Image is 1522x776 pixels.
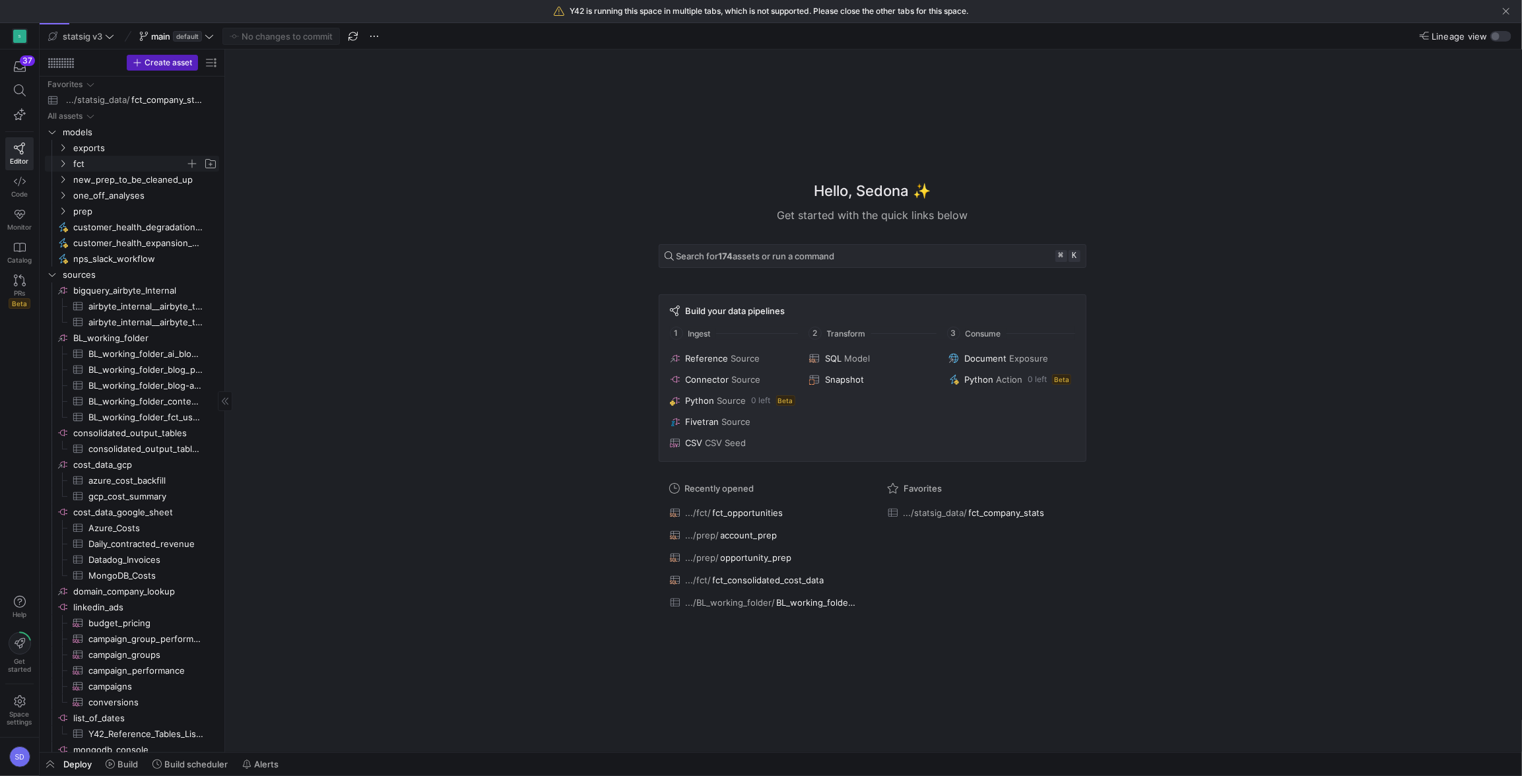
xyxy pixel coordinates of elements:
[814,180,931,202] h1: Hello, Sedona ✨
[45,536,219,552] a: Daily_contracted_revenue​​​​​​​​​
[73,236,204,251] span: customer_health_expansion_slack_workflow​​​​​
[88,536,204,552] span: Daily_contracted_revenue​​​​​​​​​
[73,220,204,235] span: customer_health_degradation_slack_workflow​​​​​
[88,647,204,663] span: campaign_groups​​​​​​​​​
[5,690,34,732] a: Spacesettings
[13,30,26,43] div: S
[904,483,943,494] span: Favorites
[45,92,219,108] a: .../statsig_data/fct_company_stats
[73,172,217,187] span: new_prep_to_be_cleaned_up
[117,759,138,769] span: Build
[45,346,219,362] div: Press SPACE to select this row.
[1432,31,1488,42] span: Lineage view
[45,599,219,615] div: Press SPACE to select this row.
[66,92,130,108] span: .../statsig_data/
[145,58,192,67] span: Create asset
[45,504,219,520] div: Press SPACE to select this row.
[45,663,219,678] a: campaign_performance​​​​​​​​​
[5,236,34,269] a: Catalog
[685,483,754,494] span: Recently opened
[946,350,1077,366] button: DocumentExposure
[713,575,824,585] span: fct_consolidated_cost_data
[7,710,32,726] span: Space settings
[45,567,219,583] div: Press SPACE to select this row.
[45,92,219,108] div: Press SPACE to select this row.
[45,28,117,45] button: statsig v3
[45,710,219,726] div: Press SPACE to select this row.
[63,125,217,140] span: models
[73,141,217,156] span: exports
[131,92,205,108] span: fct_company_stats
[667,594,861,611] button: .../BL_working_folder/BL_working_folder_fct_user_stats
[686,306,785,316] span: Build your data pipelines
[45,251,219,267] div: Press SPACE to select this row.
[11,190,28,198] span: Code
[147,753,234,775] button: Build scheduler
[88,315,204,330] span: airbyte_internal__airbyte_tmp_yfh_Opportunity​​​​​​​​​
[45,362,219,377] a: BL_working_folder_blog_posts_with_authors​​​​​​​​​
[45,425,219,441] a: consolidated_output_tables​​​​​​​​
[45,409,219,425] div: Press SPACE to select this row.
[45,409,219,425] a: BL_working_folder_fct_user_stats​​​​​​​​​
[88,394,204,409] span: BL_working_folder_content_posts_with_authors​​​​​​​​​
[14,289,25,297] span: PRs
[48,80,83,89] div: Favorites
[11,157,29,165] span: Editor
[717,395,746,406] span: Source
[73,584,217,599] span: domain_company_lookup​​​​​​​​
[45,187,219,203] div: Press SPACE to select this row.
[667,350,799,366] button: ReferenceSource
[996,374,1022,385] span: Action
[73,331,217,346] span: BL_working_folder​​​​​​​​
[63,267,217,282] span: sources
[667,571,861,589] button: .../fct/fct_consolidated_cost_data
[7,256,32,264] span: Catalog
[127,55,198,71] button: Create asset
[45,726,219,742] div: Press SPACE to select this row.
[88,521,204,536] span: Azure_Costs​​​​​​​​​
[686,575,711,585] span: .../fct/
[88,346,204,362] span: BL_working_folder_ai_blog_posts​​​​​​​​​
[45,77,219,92] div: Press SPACE to select this row.
[88,631,204,647] span: campaign_group_performance​​​​​​​​​
[686,437,703,448] span: CSV
[45,282,219,298] a: bigquery_airbyte_Internal​​​​​​​​
[45,298,219,314] div: Press SPACE to select this row.
[904,507,968,518] span: .../statsig_data/
[667,372,799,387] button: ConnectorSource
[45,298,219,314] a: airbyte_internal__airbyte_tmp_sxu_OpportunityHistory​​​​​​​​​
[719,251,733,261] strong: 174
[88,489,204,504] span: gcp_cost_summary​​​​​​​​​
[45,647,219,663] div: Press SPACE to select this row.
[45,314,219,330] div: Press SPACE to select this row.
[7,223,32,231] span: Monitor
[151,31,170,42] span: main
[73,457,217,472] span: cost_data_gcp​​​​​​​​
[686,530,719,540] span: .../prep/
[1009,353,1048,364] span: Exposure
[45,552,219,567] a: Datadog_Invoices​​​​​​​​​
[667,549,861,566] button: .../prep/opportunity_prep
[45,694,219,710] div: Press SPACE to select this row.
[45,251,219,267] a: nps_slack_workflow​​​​​
[45,156,219,172] div: Press SPACE to select this row.
[45,488,219,504] div: Press SPACE to select this row.
[5,170,34,203] a: Code
[88,695,204,710] span: conversions​​​​​​​​​
[164,759,228,769] span: Build scheduler
[73,188,217,203] span: one_off_analyses
[45,203,219,219] div: Press SPACE to select this row.
[731,353,760,364] span: Source
[752,396,771,405] span: 0 left
[88,663,204,678] span: campaign_performance​​​​​​​​​
[5,137,34,170] a: Editor
[776,395,795,406] span: Beta
[5,627,34,678] button: Getstarted
[45,520,219,536] div: Press SPACE to select this row.
[45,726,219,742] a: Y42_Reference_Tables_List_of_dates​​​​​​​​​
[45,235,219,251] div: Press SPACE to select this row.
[88,441,204,457] span: consolidated_output_tables_domains_by_firsttouch​​​​​​​​​
[88,410,204,425] span: BL_working_folder_fct_user_stats​​​​​​​​​
[45,488,219,504] a: gcp_cost_summary​​​​​​​​​
[45,172,219,187] div: Press SPACE to select this row.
